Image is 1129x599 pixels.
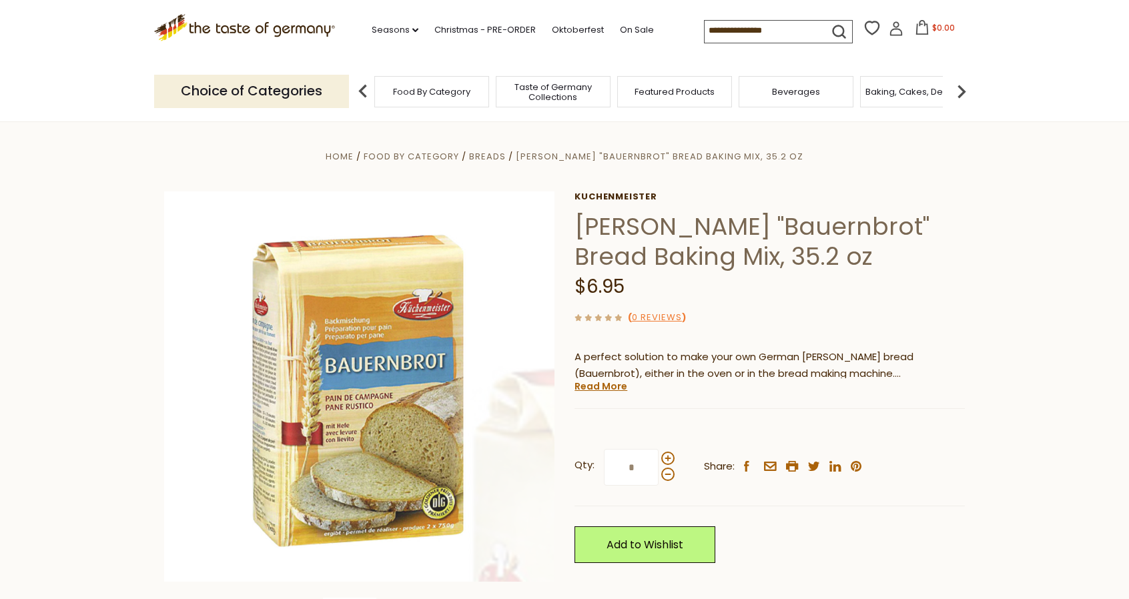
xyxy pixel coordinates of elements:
h1: [PERSON_NAME] "Bauernbrot" Bread Baking Mix, 35.2 oz [575,211,965,271]
p: A perfect solution to make your own German [PERSON_NAME] bread (Bauernbrot), either in the oven o... [575,349,965,382]
img: Kuchenmeister Bauernbrot Bread Baking Mix [164,191,554,582]
p: Choice of Categories [154,75,349,107]
a: [PERSON_NAME] "Bauernbrot" Bread Baking Mix, 35.2 oz [516,150,803,163]
span: $6.95 [575,273,625,299]
a: On Sale [620,23,654,37]
a: Food By Category [364,150,459,163]
a: Kuchenmeister [575,191,965,202]
a: Christmas - PRE-ORDER [434,23,536,37]
strong: Qty: [575,457,595,474]
input: Qty: [604,449,659,486]
img: previous arrow [350,78,376,105]
a: 0 Reviews [632,311,682,325]
span: Share: [704,458,735,475]
a: Oktoberfest [552,23,604,37]
a: Read More [575,380,627,393]
button: $0.00 [906,20,963,40]
span: $0.00 [932,22,955,33]
a: Taste of Germany Collections [500,82,607,102]
a: Beverages [772,87,820,97]
a: Baking, Cakes, Desserts [865,87,969,97]
a: Food By Category [393,87,470,97]
a: Seasons [372,23,418,37]
span: ( ) [628,311,686,324]
img: next arrow [948,78,975,105]
a: Home [326,150,354,163]
a: Breads [469,150,506,163]
a: Add to Wishlist [575,526,715,563]
a: Featured Products [635,87,715,97]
